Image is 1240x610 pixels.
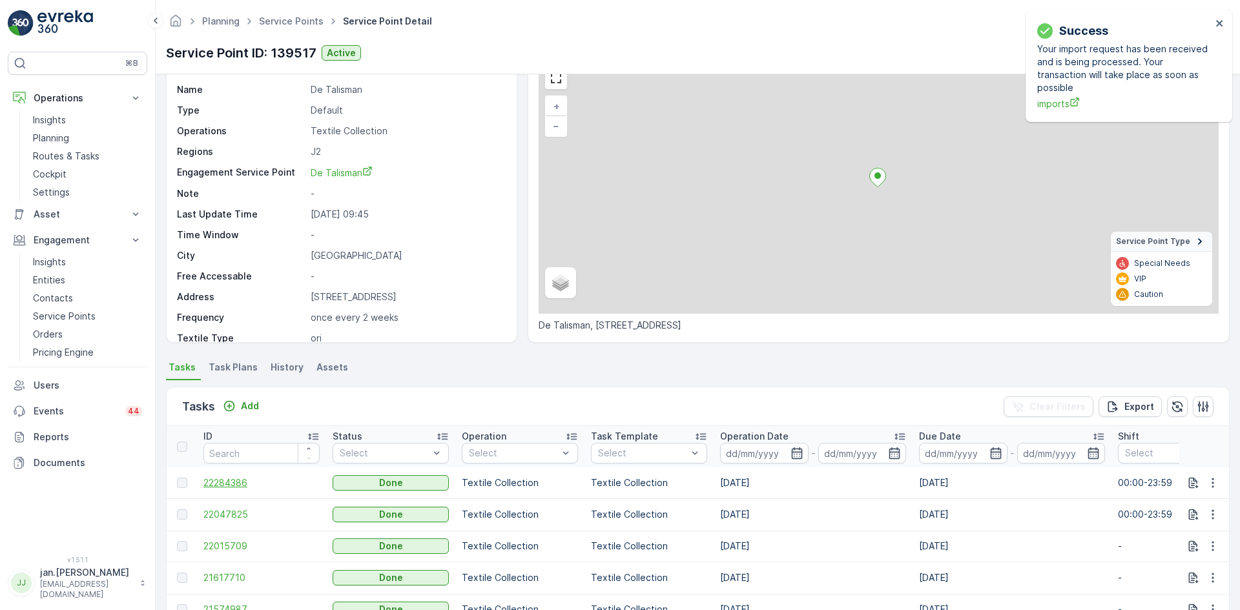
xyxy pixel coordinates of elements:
a: Insights [28,253,147,271]
a: Reports [8,424,147,450]
button: JJjan.[PERSON_NAME][EMAIL_ADDRESS][DOMAIN_NAME] [8,566,147,600]
td: [DATE] [714,498,913,531]
p: Your import request has been received and is being processed. Your transaction will take place as... [1037,43,1212,94]
a: Pricing Engine [28,343,147,361]
p: ⌘B [125,58,138,68]
p: Export [1124,400,1154,413]
p: [GEOGRAPHIC_DATA] [311,249,503,262]
p: Done [379,571,403,584]
p: 44 [128,406,139,416]
span: De Talisman [311,167,373,178]
summary: Service Point Type [1111,232,1212,252]
span: Task Plans [209,361,258,374]
p: Done [379,476,403,489]
a: Homepage [169,19,183,30]
input: dd/mm/yyyy [1017,443,1106,463]
p: Task Template [591,430,658,443]
p: Status [333,430,362,443]
input: dd/mm/yyyy [720,443,809,463]
p: Operations [34,92,121,105]
p: De Talisman, [STREET_ADDRESS] [539,319,1219,332]
a: Events44 [8,398,147,424]
p: Service Points [33,310,96,323]
p: Select [598,447,687,460]
p: Textile Collection [591,476,707,489]
p: Events [34,405,118,418]
p: Time Window [177,229,305,241]
a: 22047825 [203,508,320,521]
p: - [811,445,816,461]
p: Last Update Time [177,208,305,221]
input: dd/mm/yyyy [919,443,1008,463]
a: Service Points [28,307,147,325]
p: [DATE] 09:45 [311,208,503,221]
a: 21617710 [203,571,320,584]
p: 00:00-23:59 [1118,476,1234,489]
p: Tasks [182,398,215,416]
span: + [553,101,559,112]
p: Documents [34,456,142,469]
button: Done [333,475,449,491]
p: Note [177,187,305,200]
div: Toggle Row Selected [177,573,187,583]
span: − [553,120,559,131]
button: Done [333,570,449,585]
p: Caution [1134,289,1163,300]
div: JJ [11,573,32,593]
p: Insights [33,256,66,269]
p: Engagement Service Point [177,166,305,179]
p: 00:00-23:59 [1118,508,1234,521]
button: Operations [8,85,147,111]
button: Done [333,507,449,522]
p: - [1118,571,1234,584]
p: Textile Collection [591,571,707,584]
span: Tasks [169,361,196,374]
p: Done [379,540,403,553]
button: close [1215,18,1224,30]
img: logo_light-DOdMpM7g.png [37,10,93,36]
span: Service Point Type [1116,236,1190,247]
td: [DATE] [913,498,1111,531]
p: once every 2 weeks [311,311,503,324]
p: Routes & Tasks [33,150,99,163]
p: jan.[PERSON_NAME] [40,566,133,579]
p: - [1118,540,1234,553]
a: Planning [202,15,240,26]
p: Textile Collection [462,476,578,489]
span: Assets [316,361,348,374]
p: Users [34,379,142,392]
button: Active [322,45,361,61]
button: Done [333,538,449,554]
a: Orders [28,325,147,343]
p: Service Point ID: 139517 [166,43,316,63]
p: Textile Type [177,332,305,345]
p: Active [327,46,356,59]
p: Clear Filters [1029,400,1086,413]
p: Success [1059,22,1108,40]
a: 22284386 [203,476,320,489]
a: De Talisman [311,166,503,179]
p: Operation [462,430,506,443]
p: Address [177,290,305,303]
p: Textile Collection [462,571,578,584]
p: Textile Collection [591,508,707,521]
div: Toggle Row Selected [177,478,187,488]
a: Planning [28,129,147,147]
a: Insights [28,111,147,129]
p: Reports [34,431,142,443]
td: [DATE] [913,467,1111,498]
a: Contacts [28,289,147,307]
p: Insights [33,114,66,127]
a: Settings [28,183,147,201]
p: Planning [33,132,69,145]
p: ori [311,332,503,345]
a: 22015709 [203,540,320,553]
p: - [311,229,503,241]
p: J2 [311,145,503,158]
p: Cockpit [33,168,67,181]
p: Operation Date [720,430,789,443]
a: Routes & Tasks [28,147,147,165]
